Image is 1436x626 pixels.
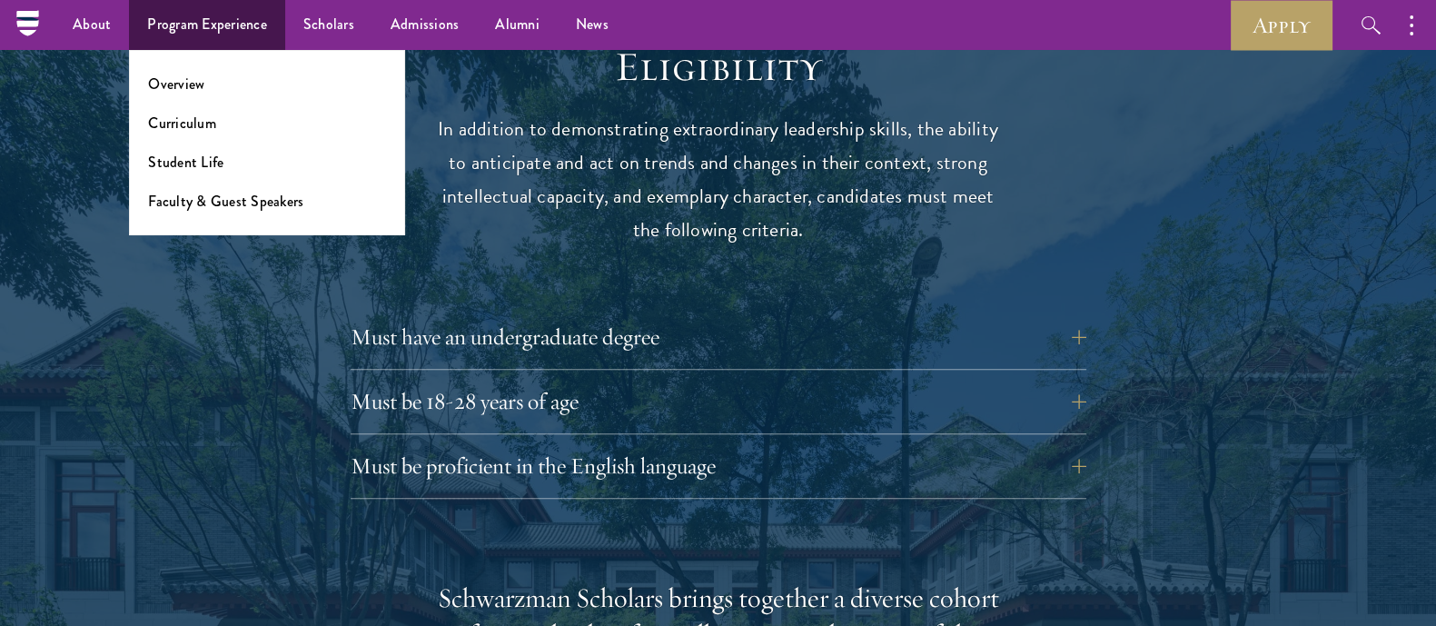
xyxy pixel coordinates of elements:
[351,380,1086,423] button: Must be 18-28 years of age
[148,113,216,134] a: Curriculum
[351,444,1086,488] button: Must be proficient in the English language
[148,191,303,212] a: Faculty & Guest Speakers
[148,74,204,94] a: Overview
[437,113,1000,247] p: In addition to demonstrating extraordinary leadership skills, the ability to anticipate and act o...
[437,42,1000,93] h2: Eligibility
[148,152,223,173] a: Student Life
[351,315,1086,359] button: Must have an undergraduate degree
